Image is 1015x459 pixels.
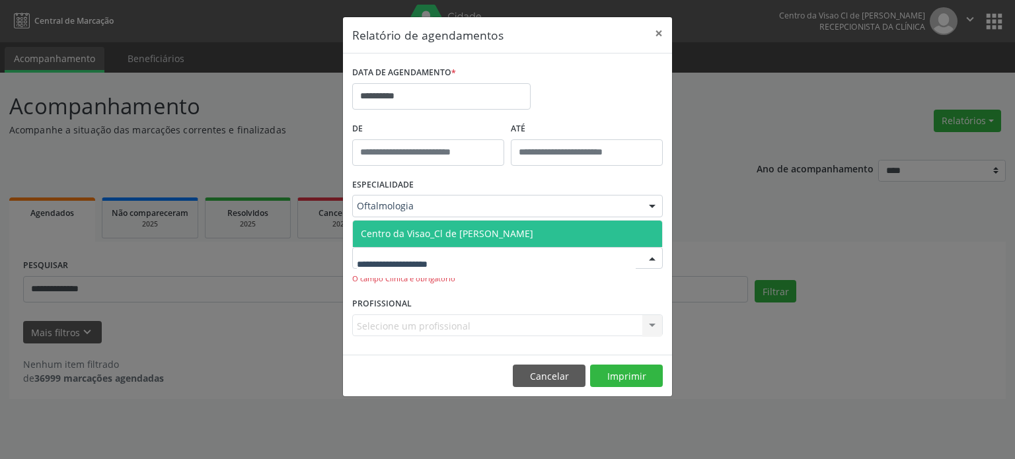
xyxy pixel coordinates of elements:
[352,273,663,285] div: O campo Clínica é obrigatório
[361,227,533,240] span: Centro da Visao_Cl de [PERSON_NAME]
[357,199,636,213] span: Oftalmologia
[513,365,585,387] button: Cancelar
[352,175,414,195] label: ESPECIALIDADE
[352,119,504,139] label: De
[352,26,504,44] h5: Relatório de agendamentos
[511,119,663,139] label: ATÉ
[590,365,663,387] button: Imprimir
[646,17,672,50] button: Close
[352,294,412,314] label: PROFISSIONAL
[352,63,456,83] label: DATA DE AGENDAMENTO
